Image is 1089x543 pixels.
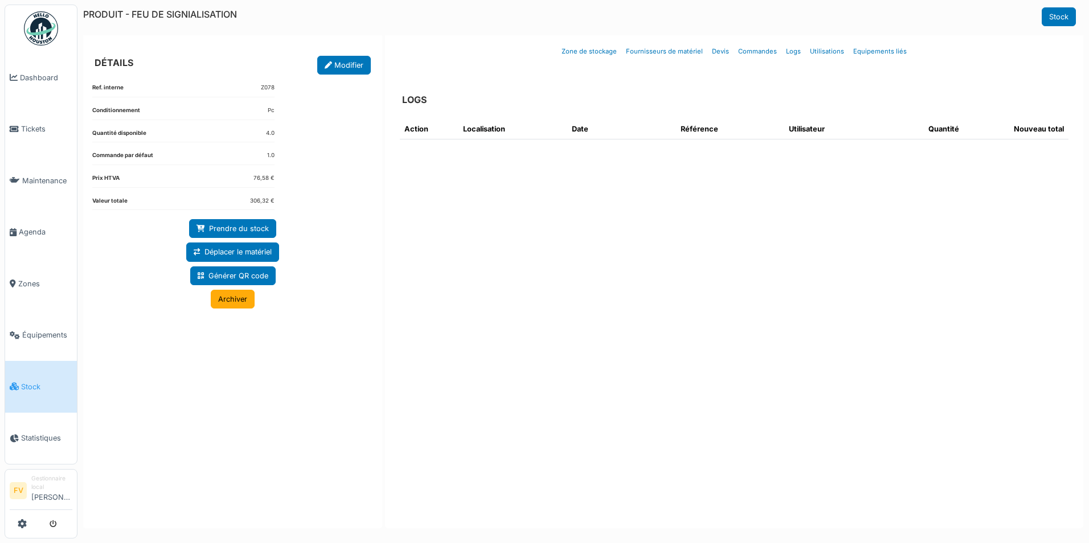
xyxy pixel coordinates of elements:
h6: PRODUIT - FEU DE SIGNIALISATION [83,9,237,20]
a: Equipements liés [849,38,911,65]
a: Utilisations [805,38,849,65]
h6: DÉTAILS [95,57,133,68]
a: Équipements [5,310,77,361]
a: Prendre du stock [189,219,276,238]
a: Logs [781,38,805,65]
a: Dashboard [5,52,77,104]
span: Équipements [22,330,72,340]
span: Agenda [19,227,72,237]
div: Gestionnaire local [31,474,72,492]
th: Nouveau total [964,119,1068,139]
a: FV Gestionnaire local[PERSON_NAME] [10,474,72,510]
dd: Z078 [261,84,275,92]
a: Stock [1042,7,1076,26]
a: Tickets [5,104,77,155]
li: [PERSON_NAME] [31,474,72,507]
span: Zones [18,278,72,289]
dd: 306,32 € [250,197,275,205]
span: Maintenance [22,175,72,186]
th: Date [567,119,676,139]
a: Archiver [211,290,255,308]
th: Quantité [893,119,964,139]
a: Générer QR code [190,266,276,285]
a: Statistiques [5,413,77,464]
dd: 76,58 € [253,174,275,183]
a: Déplacer le matériel [186,242,279,261]
a: Devis [707,38,734,65]
img: Badge_color-CXgf-gQk.svg [24,11,58,46]
th: Action [400,119,458,139]
dt: Prix HTVA [92,174,120,187]
a: Fournisseurs de matériel [621,38,707,65]
span: Dashboard [20,72,72,83]
a: Stock [5,361,77,413]
span: Stock [21,381,72,392]
a: Zone de stockage [557,38,621,65]
li: FV [10,482,27,499]
dt: Valeur totale [92,197,128,210]
a: Agenda [5,207,77,258]
dd: 4.0 [266,129,275,138]
a: Modifier [317,56,371,75]
dd: 1.0 [267,151,275,160]
th: Utilisateur [784,119,893,139]
a: Commandes [734,38,781,65]
dt: Quantité disponible [92,129,146,142]
th: Référence [676,119,785,139]
dt: Conditionnement [92,106,140,120]
dt: Commande par défaut [92,151,153,164]
th: Localisation [458,119,567,139]
h6: LOGS [402,94,427,105]
span: Tickets [21,124,72,134]
dd: Pc [268,106,275,115]
span: Statistiques [21,433,72,443]
a: Maintenance [5,155,77,207]
a: Zones [5,258,77,310]
dt: Ref. interne [92,84,124,97]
